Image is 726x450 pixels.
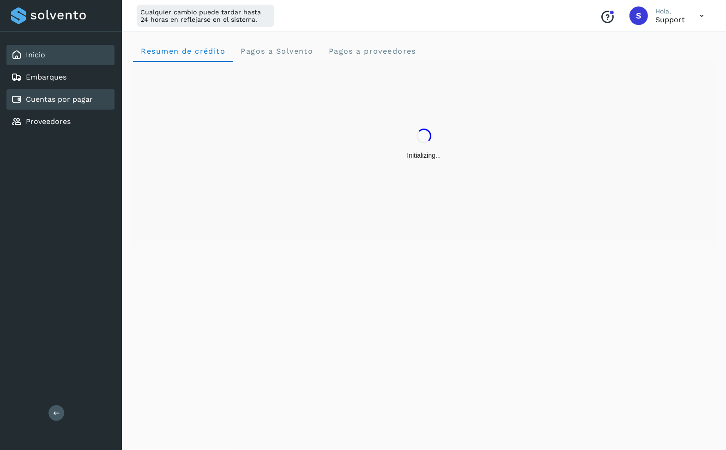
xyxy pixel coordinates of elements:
[6,89,115,110] div: Cuentas por pagar
[6,111,115,132] div: Proveedores
[140,47,225,55] span: Resumen de crédito
[6,45,115,65] div: Inicio
[6,67,115,87] div: Embarques
[655,7,685,15] p: Hola,
[26,95,93,104] a: Cuentas por pagar
[137,5,274,27] div: Cualquier cambio puede tardar hasta 24 horas en reflejarse en el sistema.
[26,117,71,126] a: Proveedores
[240,47,313,55] span: Pagos a Solvento
[26,73,67,81] a: Embarques
[26,50,45,59] a: Inicio
[655,15,685,24] p: Support
[328,47,416,55] span: Pagos a proveedores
